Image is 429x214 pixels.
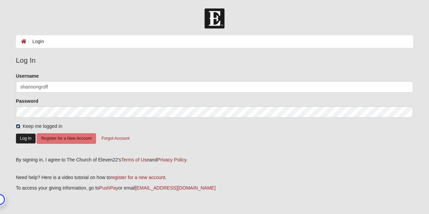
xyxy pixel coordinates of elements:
button: Register for a New Account [37,133,96,144]
legend: Log In [16,55,413,66]
input: Keep me logged in [16,124,20,129]
li: Login [26,38,44,45]
a: register for a new account [111,175,165,180]
div: By signing in, I agree to The Church of Eleven22's and . [16,156,413,163]
a: Terms of Use [121,157,149,162]
a: Privacy Policy [157,157,186,162]
button: Forgot Account [97,133,134,144]
label: Password [16,98,38,104]
button: Log In [16,134,36,143]
a: PushPay [99,185,118,191]
span: Keep me logged in [23,123,62,129]
label: Username [16,73,39,79]
a: [EMAIL_ADDRESS][DOMAIN_NAME] [135,185,215,191]
p: Need help? Here is a video tutorial on how to . [16,174,413,181]
p: To access your giving information, go to or email [16,184,413,192]
img: Church of Eleven22 Logo [204,8,225,28]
